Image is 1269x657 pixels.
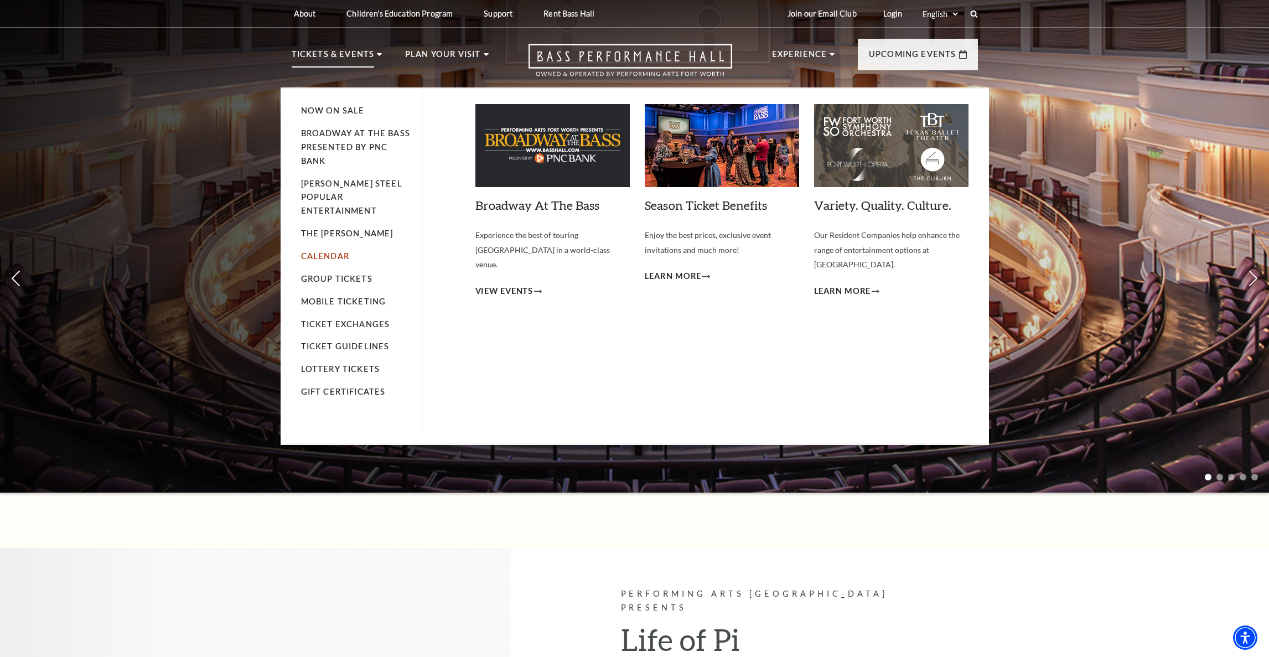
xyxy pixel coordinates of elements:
[301,229,393,238] a: The [PERSON_NAME]
[301,297,386,306] a: Mobile Ticketing
[301,387,386,396] a: Gift Certificates
[292,48,375,68] p: Tickets & Events
[645,104,799,187] img: Season Ticket Benefits
[301,251,349,261] a: Calendar
[301,274,372,283] a: Group Tickets
[475,284,534,298] span: View Events
[489,44,772,87] a: Open this option
[869,48,956,68] p: Upcoming Events
[301,364,380,374] a: Lottery Tickets
[301,179,402,216] a: [PERSON_NAME] Steel Popular Entertainment
[621,587,917,615] p: Performing Arts [GEOGRAPHIC_DATA] Presents
[645,198,767,213] a: Season Ticket Benefits
[475,104,630,187] img: Broadway At The Bass
[543,9,594,18] p: Rent Bass Hall
[772,48,827,68] p: Experience
[814,104,968,187] img: Variety. Quality. Culture.
[301,342,390,351] a: Ticket Guidelines
[475,284,542,298] a: View Events
[475,198,599,213] a: Broadway At The Bass
[814,284,871,298] span: Learn More
[301,128,410,165] a: Broadway At The Bass presented by PNC Bank
[405,48,481,68] p: Plan Your Visit
[484,9,512,18] p: Support
[814,198,951,213] a: Variety. Quality. Culture.
[475,228,630,272] p: Experience the best of touring [GEOGRAPHIC_DATA] in a world-class venue.
[645,270,702,283] span: Learn More
[1233,625,1257,650] div: Accessibility Menu
[301,106,365,115] a: Now On Sale
[294,9,316,18] p: About
[301,319,390,329] a: Ticket Exchanges
[814,284,880,298] a: Learn More Variety. Quality. Culture.
[645,270,711,283] a: Learn More Season Ticket Benefits
[920,9,960,19] select: Select:
[814,228,968,272] p: Our Resident Companies help enhance the range of entertainment options at [GEOGRAPHIC_DATA].
[645,228,799,257] p: Enjoy the best prices, exclusive event invitations and much more!
[346,9,453,18] p: Children's Education Program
